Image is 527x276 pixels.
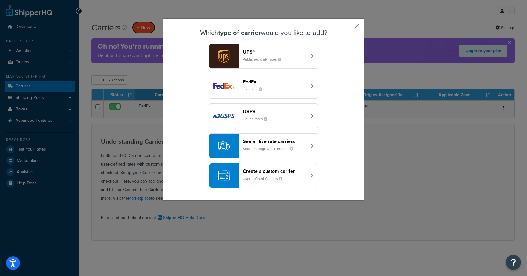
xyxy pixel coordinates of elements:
[506,255,521,270] button: Open Resource Center
[243,146,298,152] small: Small Package & LTL Freight
[243,79,307,85] header: FedEx
[218,28,261,38] strong: type of carrier
[209,163,318,188] button: Create a custom carrierUser-defined Carriers
[218,170,230,181] img: icon-carrier-custom-c93b8a24.svg
[218,140,230,152] img: icon-carrier-liverate-becf4550.svg
[209,44,239,68] img: ups logo
[243,116,272,122] small: Online rates
[209,74,239,98] img: fedEx logo
[209,104,239,128] img: usps logo
[243,57,286,62] small: Published daily rates
[243,86,267,92] small: List rates
[243,168,307,174] header: Create a custom carrier
[209,103,318,128] button: usps logoUSPSOnline rates
[209,74,318,99] button: fedEx logoFedExList rates
[243,109,307,114] header: USPS
[243,138,307,144] header: See all live rate carriers
[243,176,287,181] small: User-defined Carriers
[243,49,307,55] header: UPS®
[209,133,318,158] button: See all live rate carriersSmall Package & LTL Freight
[178,29,349,37] h3: Which would you like to add?
[209,44,318,69] button: ups logoUPS®Published daily rates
